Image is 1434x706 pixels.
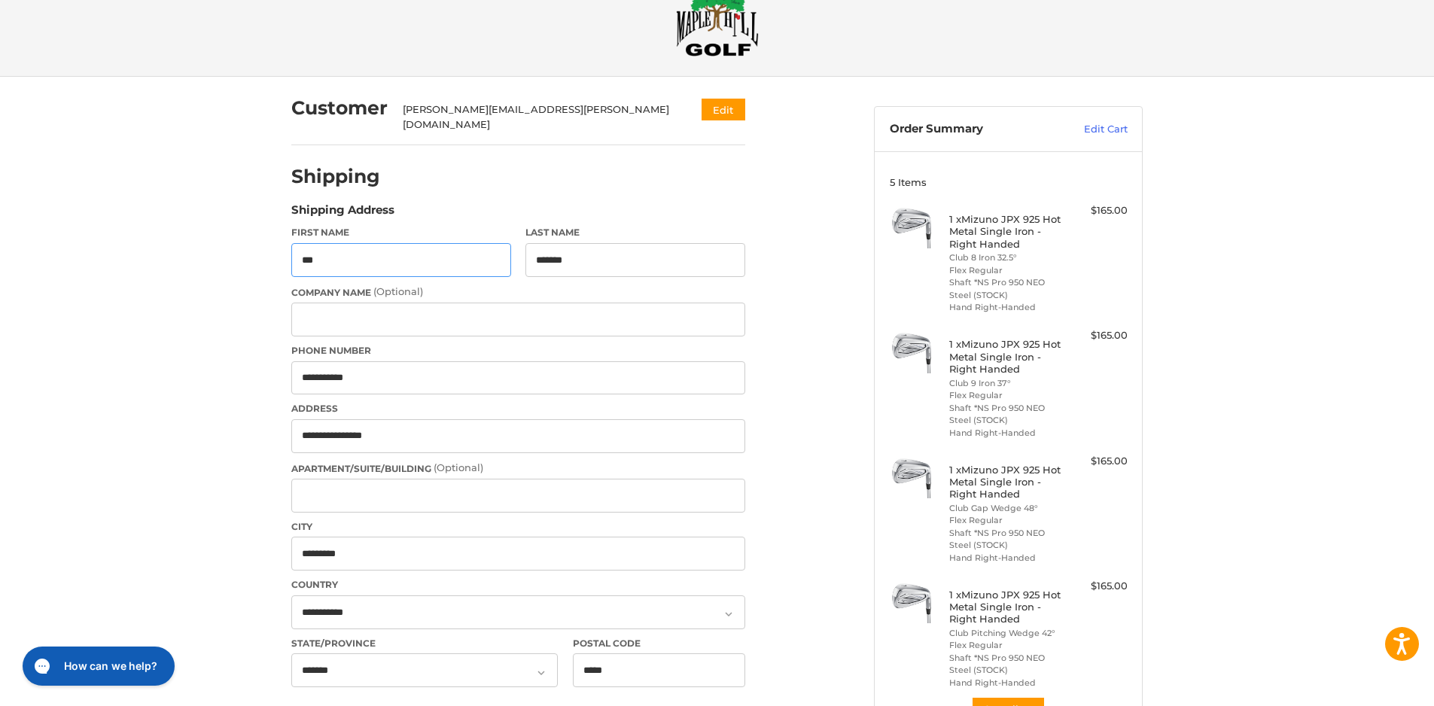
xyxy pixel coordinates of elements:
div: $165.00 [1068,454,1128,469]
iframe: Gorgias live chat messenger [15,641,179,691]
li: Hand Right-Handed [949,552,1064,564]
label: Address [291,402,745,415]
li: Club Pitching Wedge 42° [949,627,1064,640]
a: Edit Cart [1052,122,1128,137]
h2: Customer [291,96,388,120]
label: Company Name [291,285,745,300]
iframe: Google Customer Reviews [1310,665,1434,706]
label: State/Province [291,637,558,650]
li: Hand Right-Handed [949,427,1064,440]
li: Flex Regular [949,389,1064,402]
li: Shaft *NS Pro 950 NEO Steel (STOCK) [949,652,1064,677]
label: First Name [291,226,511,239]
h4: 1 x Mizuno JPX 925 Hot Metal Single Iron - Right Handed [949,213,1064,250]
small: (Optional) [434,461,483,473]
legend: Shipping Address [291,202,394,226]
h2: Shipping [291,165,380,188]
h3: 5 Items [890,176,1128,188]
li: Club 8 Iron 32.5° [949,251,1064,264]
small: (Optional) [373,285,423,297]
li: Shaft *NS Pro 950 NEO Steel (STOCK) [949,402,1064,427]
label: Postal Code [573,637,746,650]
li: Club Gap Wedge 48° [949,502,1064,515]
li: Hand Right-Handed [949,677,1064,689]
li: Flex Regular [949,514,1064,527]
div: $165.00 [1068,203,1128,218]
label: Country [291,578,745,592]
li: Flex Regular [949,264,1064,277]
div: $165.00 [1068,328,1128,343]
label: Last Name [525,226,745,239]
label: Phone Number [291,344,745,358]
div: [PERSON_NAME][EMAIL_ADDRESS][PERSON_NAME][DOMAIN_NAME] [403,102,673,132]
h3: Order Summary [890,122,1052,137]
label: City [291,520,745,534]
li: Club 9 Iron 37° [949,377,1064,390]
li: Shaft *NS Pro 950 NEO Steel (STOCK) [949,527,1064,552]
h4: 1 x Mizuno JPX 925 Hot Metal Single Iron - Right Handed [949,338,1064,375]
li: Shaft *NS Pro 950 NEO Steel (STOCK) [949,276,1064,301]
label: Apartment/Suite/Building [291,461,745,476]
h4: 1 x Mizuno JPX 925 Hot Metal Single Iron - Right Handed [949,589,1064,625]
li: Hand Right-Handed [949,301,1064,314]
h4: 1 x Mizuno JPX 925 Hot Metal Single Iron - Right Handed [949,464,1064,501]
li: Flex Regular [949,639,1064,652]
button: Edit [702,99,745,120]
div: $165.00 [1068,579,1128,594]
